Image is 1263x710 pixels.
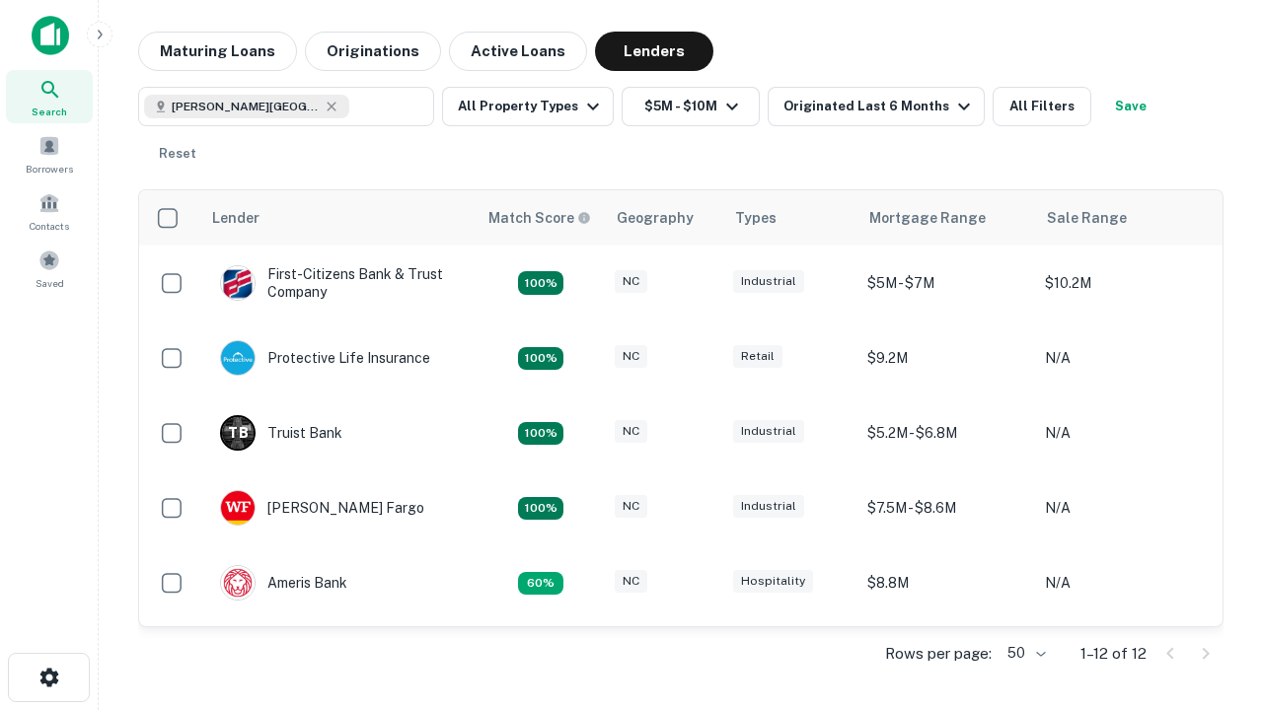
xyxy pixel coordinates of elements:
[857,190,1035,246] th: Mortgage Range
[1035,246,1213,320] td: $10.2M
[857,620,1035,695] td: $9.2M
[477,190,605,246] th: Capitalize uses an advanced AI algorithm to match your search with the best lender. The match sco...
[993,87,1091,126] button: All Filters
[622,87,760,126] button: $5M - $10M
[1099,87,1162,126] button: Save your search to get updates of matches that match your search criteria.
[220,340,430,376] div: Protective Life Insurance
[518,347,563,371] div: Matching Properties: 2, hasApolloMatch: undefined
[857,545,1035,620] td: $8.8M
[488,207,587,229] h6: Match Score
[6,127,93,180] a: Borrowers
[220,415,342,451] div: Truist Bank
[615,270,647,293] div: NC
[605,190,723,246] th: Geography
[768,87,985,126] button: Originated Last 6 Months
[488,207,591,229] div: Capitalize uses an advanced AI algorithm to match your search with the best lender. The match sco...
[32,16,69,55] img: capitalize-icon.png
[1000,639,1049,668] div: 50
[518,422,563,446] div: Matching Properties: 3, hasApolloMatch: undefined
[733,270,804,293] div: Industrial
[220,565,347,601] div: Ameris Bank
[6,70,93,123] a: Search
[212,206,260,230] div: Lender
[1035,190,1213,246] th: Sale Range
[723,190,857,246] th: Types
[442,87,614,126] button: All Property Types
[1035,395,1213,470] td: N/A
[138,32,297,71] button: Maturing Loans
[857,470,1035,545] td: $7.5M - $8.6M
[869,206,986,230] div: Mortgage Range
[857,246,1035,320] td: $5M - $7M
[885,642,992,666] p: Rows per page:
[733,345,782,368] div: Retail
[518,497,563,521] div: Matching Properties: 2, hasApolloMatch: undefined
[36,275,64,291] span: Saved
[617,206,694,230] div: Geography
[30,218,69,234] span: Contacts
[1035,545,1213,620] td: N/A
[733,420,804,443] div: Industrial
[615,345,647,368] div: NC
[32,104,67,119] span: Search
[221,341,255,375] img: picture
[733,495,804,518] div: Industrial
[615,495,647,518] div: NC
[220,265,457,301] div: First-citizens Bank & Trust Company
[1080,642,1147,666] p: 1–12 of 12
[518,572,563,596] div: Matching Properties: 1, hasApolloMatch: undefined
[305,32,441,71] button: Originations
[595,32,713,71] button: Lenders
[783,95,976,118] div: Originated Last 6 Months
[221,266,255,300] img: picture
[857,320,1035,395] td: $9.2M
[221,491,255,525] img: picture
[735,206,777,230] div: Types
[518,271,563,295] div: Matching Properties: 2, hasApolloMatch: undefined
[615,570,647,593] div: NC
[857,395,1035,470] td: $5.2M - $6.8M
[1035,620,1213,695] td: N/A
[449,32,587,71] button: Active Loans
[228,423,248,444] p: T B
[1164,552,1263,647] iframe: Chat Widget
[6,242,93,295] a: Saved
[615,420,647,443] div: NC
[1035,320,1213,395] td: N/A
[220,490,424,526] div: [PERSON_NAME] Fargo
[6,184,93,238] a: Contacts
[172,98,320,115] span: [PERSON_NAME][GEOGRAPHIC_DATA], [GEOGRAPHIC_DATA]
[146,134,209,174] button: Reset
[221,566,255,600] img: picture
[1035,470,1213,545] td: N/A
[26,161,73,177] span: Borrowers
[200,190,477,246] th: Lender
[1047,206,1127,230] div: Sale Range
[733,570,813,593] div: Hospitality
